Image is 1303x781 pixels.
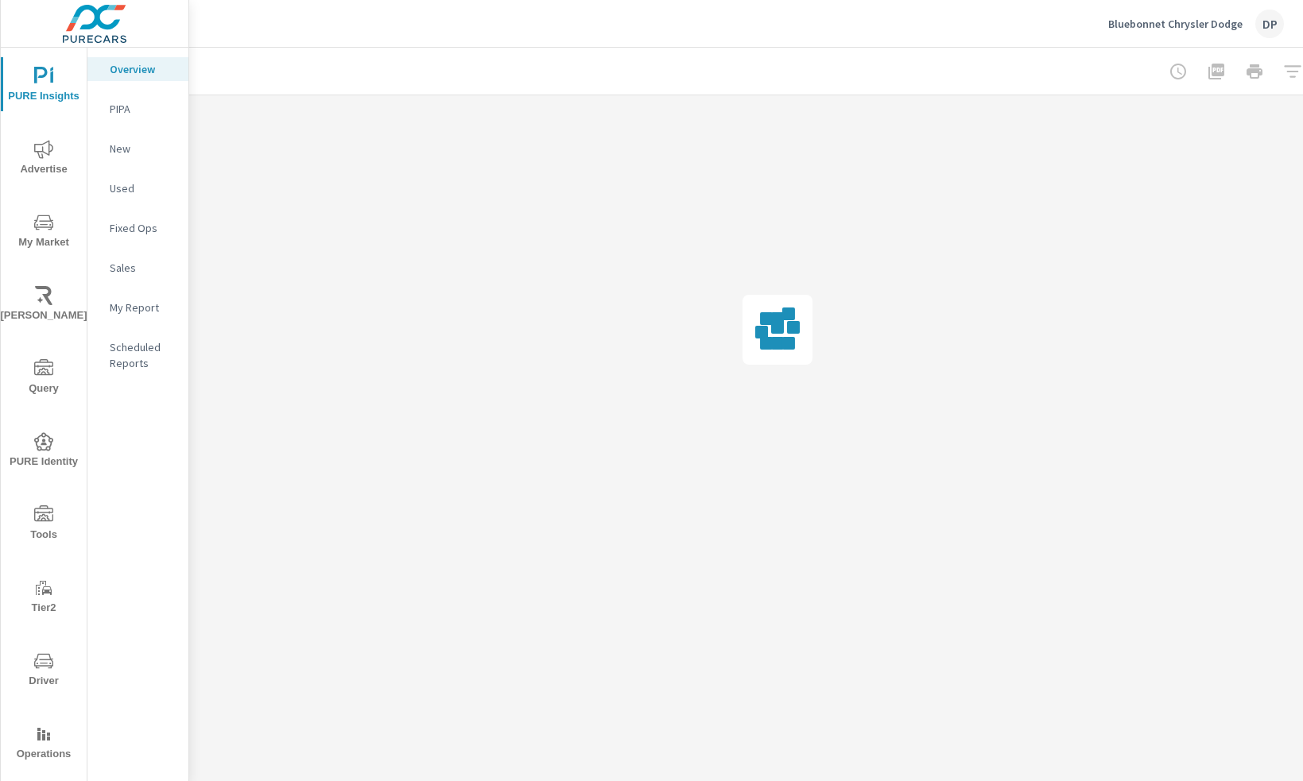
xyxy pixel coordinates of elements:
div: PIPA [87,97,188,121]
p: PIPA [110,101,176,117]
div: Overview [87,57,188,81]
div: Sales [87,256,188,280]
span: Tier2 [6,578,82,617]
p: Overview [110,61,176,77]
p: Scheduled Reports [110,339,176,371]
div: Used [87,176,188,200]
span: [PERSON_NAME] [6,286,82,325]
span: PURE Insights [6,67,82,106]
span: Advertise [6,140,82,179]
div: Scheduled Reports [87,335,188,375]
div: New [87,137,188,160]
p: New [110,141,176,157]
div: My Report [87,296,188,319]
div: Fixed Ops [87,216,188,240]
p: My Report [110,300,176,315]
span: Driver [6,651,82,690]
p: Fixed Ops [110,220,176,236]
span: Query [6,359,82,398]
span: Tools [6,505,82,544]
span: Operations [6,725,82,764]
p: Bluebonnet Chrysler Dodge [1108,17,1243,31]
p: Sales [110,260,176,276]
span: PURE Identity [6,432,82,471]
div: DP [1255,10,1284,38]
span: My Market [6,213,82,252]
p: Used [110,180,176,196]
